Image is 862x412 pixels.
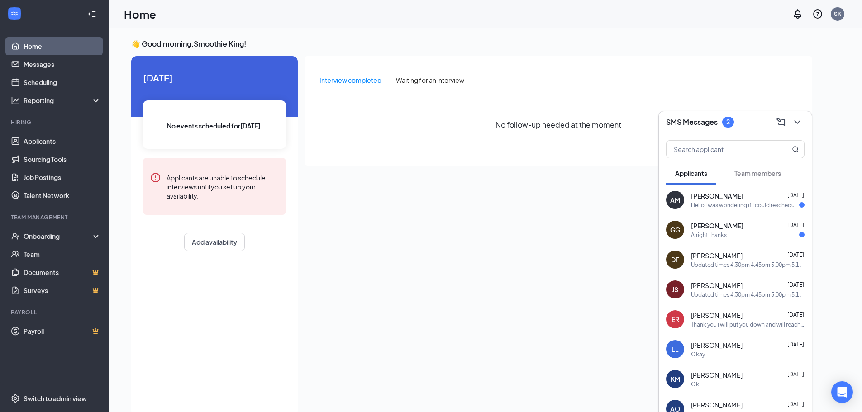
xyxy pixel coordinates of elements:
[787,251,804,258] span: [DATE]
[831,381,853,403] div: Open Intercom Messenger
[726,118,730,126] div: 2
[691,251,743,260] span: [PERSON_NAME]
[672,345,679,354] div: LL
[691,370,743,379] span: [PERSON_NAME]
[11,96,20,105] svg: Analysis
[24,322,101,340] a: PayrollCrown
[24,96,101,105] div: Reporting
[691,191,743,200] span: [PERSON_NAME]
[774,115,788,129] button: ComposeMessage
[11,232,20,241] svg: UserCheck
[24,281,101,299] a: SurveysCrown
[675,169,707,177] span: Applicants
[691,261,805,269] div: Updated times 4:30pm 4:45pm 5:00pm 5:15pm
[184,233,245,251] button: Add availability
[24,55,101,73] a: Messages
[24,168,101,186] a: Job Postings
[24,263,101,281] a: DocumentsCrown
[495,119,621,130] span: No follow-up needed at the moment
[812,9,823,19] svg: QuestionInfo
[167,172,279,200] div: Applicants are unable to schedule interviews until you set up your availability.
[24,232,93,241] div: Onboarding
[24,394,87,403] div: Switch to admin view
[11,308,99,316] div: Payroll
[24,37,101,55] a: Home
[24,186,101,204] a: Talent Network
[87,9,96,19] svg: Collapse
[691,341,743,350] span: [PERSON_NAME]
[319,75,381,85] div: Interview completed
[691,291,805,298] div: Updated times 4:30pm 4:45pm 5:00pm 5:15pm
[396,75,464,85] div: Waiting for an interview
[167,121,262,131] span: No events scheduled for [DATE] .
[143,71,286,85] span: [DATE]
[671,374,680,384] div: KM
[787,192,804,199] span: [DATE]
[691,281,743,290] span: [PERSON_NAME]
[734,169,781,177] span: Team members
[834,10,841,18] div: SK
[24,132,101,150] a: Applicants
[691,400,743,409] span: [PERSON_NAME]
[11,394,20,403] svg: Settings
[672,315,679,324] div: ER
[691,380,699,388] div: Ok
[691,311,743,320] span: [PERSON_NAME]
[691,221,743,230] span: [PERSON_NAME]
[24,245,101,263] a: Team
[691,231,728,239] div: Alright thanks.
[787,222,804,228] span: [DATE]
[670,225,680,234] div: GG
[691,321,805,328] div: Thank you i will put you down and will reach out the day of/before to confirm.
[792,9,803,19] svg: Notifications
[776,117,786,128] svg: ComposeMessage
[150,172,161,183] svg: Error
[790,115,805,129] button: ChevronDown
[787,311,804,318] span: [DATE]
[11,213,99,221] div: Team Management
[11,118,99,126] div: Hiring
[792,117,803,128] svg: ChevronDown
[672,285,678,294] div: JS
[10,9,19,18] svg: WorkstreamLogo
[787,371,804,378] span: [DATE]
[131,39,812,49] h3: 👋 Good morning, Smoothie King !
[787,341,804,348] span: [DATE]
[667,141,774,158] input: Search applicant
[24,73,101,91] a: Scheduling
[787,401,804,407] span: [DATE]
[691,350,705,358] div: Okay
[124,6,156,22] h1: Home
[671,255,679,264] div: DF
[691,201,799,209] div: Hello I was wondering if I could reschedule for 5:30
[24,150,101,168] a: Sourcing Tools
[666,117,718,127] h3: SMS Messages
[787,281,804,288] span: [DATE]
[670,195,680,204] div: AM
[792,146,799,153] svg: MagnifyingGlass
